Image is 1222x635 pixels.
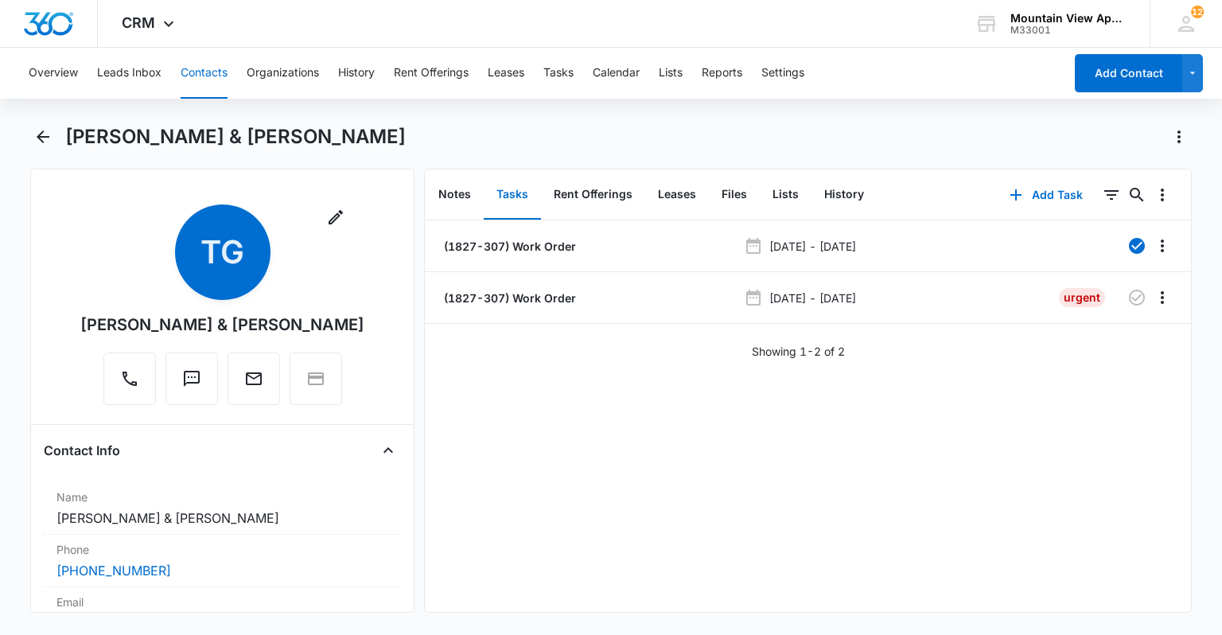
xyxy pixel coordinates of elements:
[484,170,541,220] button: Tasks
[376,438,401,463] button: Close
[1150,182,1175,208] button: Overflow Menu
[394,48,469,99] button: Rent Offerings
[1150,233,1175,259] button: Overflow Menu
[659,48,683,99] button: Lists
[1010,25,1127,36] div: account id
[165,353,218,405] button: Text
[811,170,877,220] button: History
[29,48,78,99] button: Overview
[97,48,162,99] button: Leads Inbox
[769,290,856,306] p: [DATE] - [DATE]
[1191,6,1204,18] span: 12
[488,48,524,99] button: Leases
[56,594,387,610] label: Email
[338,48,375,99] button: History
[1059,288,1105,307] div: Urgent
[175,205,270,300] span: TG
[1010,12,1127,25] div: account name
[103,353,156,405] button: Call
[44,535,400,587] div: Phone[PHONE_NUMBER]
[543,48,574,99] button: Tasks
[1150,285,1175,310] button: Overflow Menu
[760,170,811,220] button: Lists
[30,124,55,150] button: Back
[702,48,742,99] button: Reports
[709,170,760,220] button: Files
[1124,182,1150,208] button: Search...
[56,561,171,580] a: [PHONE_NUMBER]
[44,482,400,535] div: Name[PERSON_NAME] & [PERSON_NAME]
[769,238,856,255] p: [DATE] - [DATE]
[103,377,156,391] a: Call
[1191,6,1204,18] div: notifications count
[228,353,280,405] button: Email
[56,541,387,558] label: Phone
[80,313,364,337] div: [PERSON_NAME] & [PERSON_NAME]
[441,238,576,255] a: (1827-307) Work Order
[56,508,387,528] dd: [PERSON_NAME] & [PERSON_NAME]
[593,48,640,99] button: Calendar
[56,489,387,505] label: Name
[1166,124,1192,150] button: Actions
[247,48,319,99] button: Organizations
[65,125,406,149] h1: [PERSON_NAME] & [PERSON_NAME]
[441,290,576,306] a: (1827-307) Work Order
[645,170,709,220] button: Leases
[122,14,155,31] span: CRM
[994,176,1099,214] button: Add Task
[181,48,228,99] button: Contacts
[426,170,484,220] button: Notes
[761,48,804,99] button: Settings
[752,343,845,360] p: Showing 1-2 of 2
[1099,182,1124,208] button: Filters
[541,170,645,220] button: Rent Offerings
[165,377,218,391] a: Text
[1075,54,1182,92] button: Add Contact
[44,441,120,460] h4: Contact Info
[228,377,280,391] a: Email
